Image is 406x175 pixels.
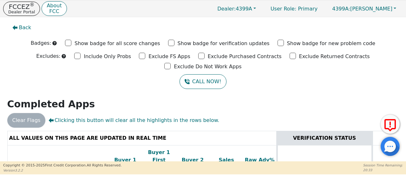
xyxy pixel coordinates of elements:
[325,4,403,14] button: 4399A:[PERSON_NAME]
[8,3,35,10] p: FCCEZ
[180,74,226,89] button: CALL NOW!
[245,157,275,163] span: Raw Adv%
[208,53,282,60] p: Exclude Purchased Contracts
[19,24,31,31] span: Back
[217,6,252,12] span: 4399A
[87,163,121,167] span: All Rights Reserved.
[30,2,35,8] sup: ®
[177,156,208,172] div: Buyer 2 Last Name
[217,6,236,12] span: Dealer:
[42,1,67,16] button: AboutFCC
[8,10,35,14] p: Dealer Portal
[211,4,263,14] button: Dealer:4399A
[381,115,400,134] button: Report Error to FCC
[7,20,36,35] button: Back
[264,3,324,15] a: User Role: Primary
[174,63,241,71] p: Exclude Do Not Work Apps
[9,134,275,142] div: ALL VALUES ON THIS PAGE ARE UPDATED IN REAL TIME
[363,168,403,172] p: 20:33
[148,53,190,60] p: Exclude FS Apps
[7,98,95,110] strong: Completed Apps
[75,40,160,47] p: Show badge for all score changes
[47,9,62,14] p: FCC
[213,157,235,171] span: Sales Person
[31,39,51,47] p: Badges:
[49,117,219,124] span: Clicking this button will clear all the highlights in the rows below.
[279,134,370,142] div: VERIFICATION STATUS
[47,3,62,8] p: About
[299,53,370,60] p: Exclude Returned Contracts
[36,52,60,60] p: Excludes:
[84,53,131,60] p: Include Only Probs
[287,40,376,47] p: Show badge for new problem code
[332,6,392,12] span: [PERSON_NAME]
[3,168,121,173] p: Version 3.2.2
[3,2,40,16] button: FCCEZ®Dealer Portal
[363,163,403,168] p: Session Time Remaining:
[3,163,121,168] p: Copyright © 2015- 2025 First Credit Corporation.
[144,149,174,172] div: Buyer 1 First Name
[264,3,324,15] p: Primary
[332,6,350,12] span: 4399A:
[110,156,141,172] div: Buyer 1 Last Name
[178,40,270,47] p: Show badge for verification updates
[271,6,296,12] span: User Role :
